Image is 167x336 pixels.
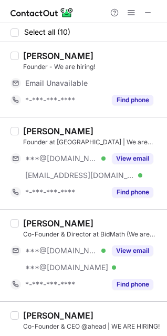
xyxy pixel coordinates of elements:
[23,137,161,147] div: Founder at [GEOGRAPHIC_DATA] | We are hiring
[23,230,161,239] div: Co-Founder & Director at BidMath (We are Hiring ! )
[25,171,134,180] span: [EMAIL_ADDRESS][DOMAIN_NAME]
[25,78,88,88] span: Email Unavailable
[25,246,98,255] span: ***@[DOMAIN_NAME]
[24,28,70,36] span: Select all (10)
[23,218,93,229] div: [PERSON_NAME]
[112,279,153,290] button: Reveal Button
[23,62,161,72] div: Founder - We are hiring!
[23,310,93,321] div: [PERSON_NAME]
[23,126,93,136] div: [PERSON_NAME]
[112,187,153,197] button: Reveal Button
[112,245,153,256] button: Reveal Button
[25,263,108,272] span: ***@[DOMAIN_NAME]
[11,6,74,19] img: ContactOut v5.3.10
[112,153,153,164] button: Reveal Button
[23,51,93,61] div: [PERSON_NAME]
[112,95,153,105] button: Reveal Button
[25,154,98,163] span: ***@[DOMAIN_NAME]
[23,322,161,331] div: Co-Founder & CEO @ahead | WE ARE HIRING!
